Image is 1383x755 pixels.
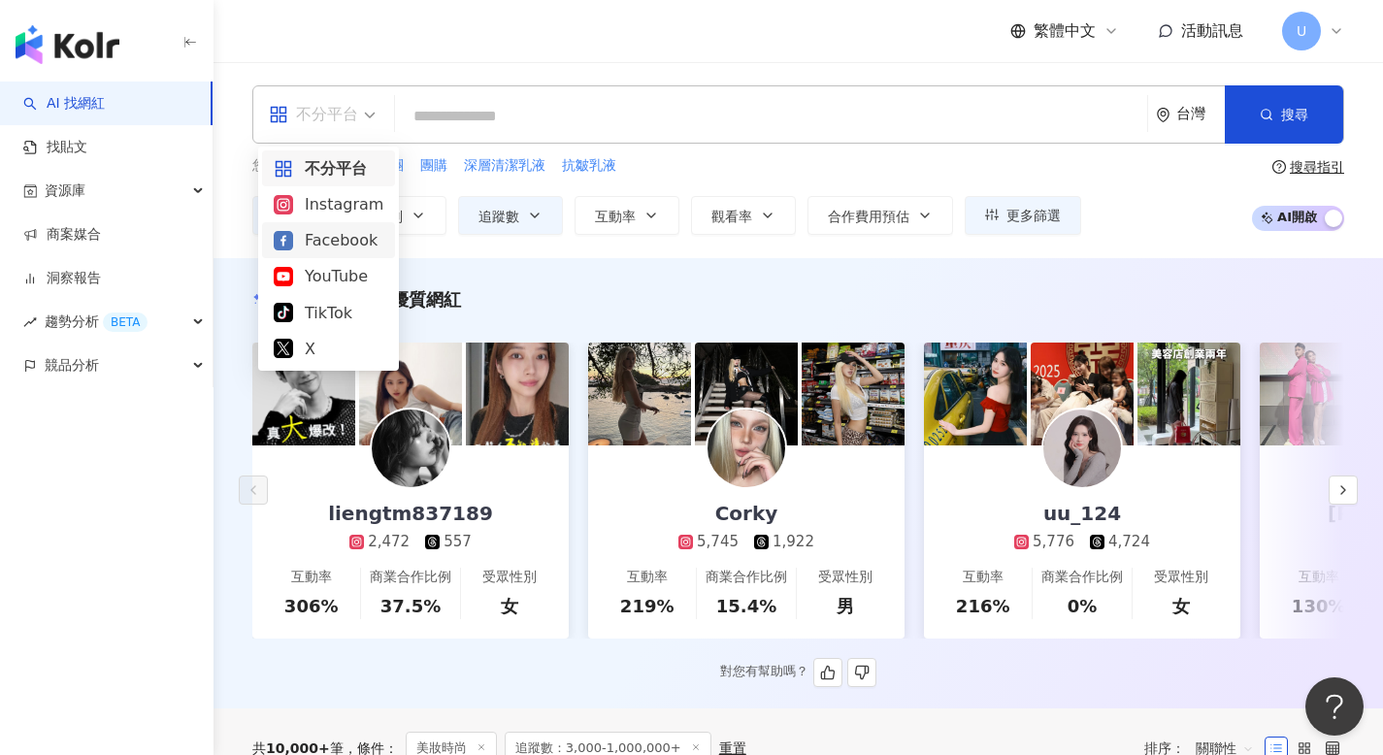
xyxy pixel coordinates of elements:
img: KOL Avatar [1043,410,1121,487]
div: AI 推薦 ： [278,287,461,312]
span: question-circle [1272,160,1286,174]
div: 互動率 [1299,568,1339,587]
div: liengtm837189 [309,500,512,527]
img: post-image [695,343,798,445]
button: 搜尋 [1225,85,1343,144]
div: 37.5% [380,594,441,618]
div: 130% [1292,594,1346,618]
div: 15.4% [716,594,776,618]
img: logo [16,25,119,64]
button: 抗皺乳液 [561,155,617,177]
iframe: Help Scout Beacon - Open [1305,677,1364,736]
a: liengtm8371892,472557互動率306%商業合作比例37.5%受眾性別女 [252,445,569,639]
div: 1,922 [773,532,814,552]
img: post-image [466,343,569,445]
div: 互動率 [291,568,332,587]
button: 合作費用預估 [807,196,953,235]
a: 洞察報告 [23,269,101,288]
div: 搜尋指引 [1290,159,1344,175]
div: Facebook [274,228,383,252]
div: 互動率 [627,568,668,587]
div: 4,724 [1108,532,1150,552]
img: KOL Avatar [708,410,785,487]
button: 團購 [419,155,448,177]
div: 女 [501,594,518,618]
button: 性別 [355,196,446,235]
span: 競品分析 [45,344,99,387]
span: 抗皺乳液 [562,156,616,176]
div: 不分平台 [269,99,358,130]
span: 活動訊息 [1181,21,1243,40]
div: 台灣 [1176,106,1225,122]
img: post-image [924,343,1027,445]
div: 5,776 [1033,532,1074,552]
span: 精選優質網紅 [356,289,461,310]
div: 男 [837,594,854,618]
div: 互動率 [963,568,1004,587]
a: Corky5,7451,922互動率219%商業合作比例15.4%受眾性別男 [588,445,905,639]
button: 追蹤數 [458,196,563,235]
div: TikTok [274,301,383,325]
div: BETA [103,312,148,332]
div: 0% [1068,594,1098,618]
span: 繁體中文 [1034,20,1096,42]
div: 商業合作比例 [1041,568,1123,587]
div: uu_124 [1024,500,1140,527]
img: post-image [1260,343,1363,445]
img: post-image [1137,343,1240,445]
div: 商業合作比例 [706,568,787,587]
div: X [274,337,383,361]
button: 觀看率 [691,196,796,235]
div: 不分平台 [274,156,383,181]
div: Instagram [274,192,383,216]
span: 趨勢分析 [45,300,148,344]
div: 受眾性別 [1154,568,1208,587]
div: 219% [620,594,675,618]
span: 觀看率 [711,209,752,224]
span: 互動率 [595,209,636,224]
span: appstore [269,105,288,124]
div: 女 [1172,594,1190,618]
button: 類型 [252,196,344,235]
span: U [1297,20,1306,42]
img: post-image [359,343,462,445]
div: 受眾性別 [482,568,537,587]
a: 商案媒合 [23,225,101,245]
span: 您可能感興趣： [252,156,347,176]
span: 搜尋 [1281,107,1308,122]
img: KOL Avatar [372,410,449,487]
div: 對您有幫助嗎？ [720,658,876,687]
img: post-image [252,343,355,445]
a: searchAI 找網紅 [23,94,105,114]
img: post-image [1031,343,1134,445]
div: 2,472 [368,532,410,552]
span: 追蹤數 [478,209,519,224]
a: uu_1245,7764,724互動率216%商業合作比例0%受眾性別女 [924,445,1240,639]
div: 受眾性別 [818,568,873,587]
div: 商業合作比例 [370,568,451,587]
div: 557 [444,532,472,552]
span: 團購 [420,156,447,176]
span: rise [23,315,37,329]
button: 互動率 [575,196,679,235]
div: YouTube [274,264,383,288]
button: 更多篩選 [965,196,1081,235]
div: 216% [956,594,1010,618]
button: 深層清潔乳液 [463,155,546,177]
span: 更多篩選 [1006,208,1061,223]
span: 深層清潔乳液 [464,156,545,176]
img: post-image [802,343,905,445]
span: 合作費用預估 [828,209,909,224]
a: 找貼文 [23,138,87,157]
div: 306% [284,594,339,618]
span: appstore [274,159,293,179]
span: environment [1156,108,1170,122]
div: Corky [696,500,798,527]
span: 資源庫 [45,169,85,213]
img: post-image [588,343,691,445]
div: 5,745 [697,532,739,552]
